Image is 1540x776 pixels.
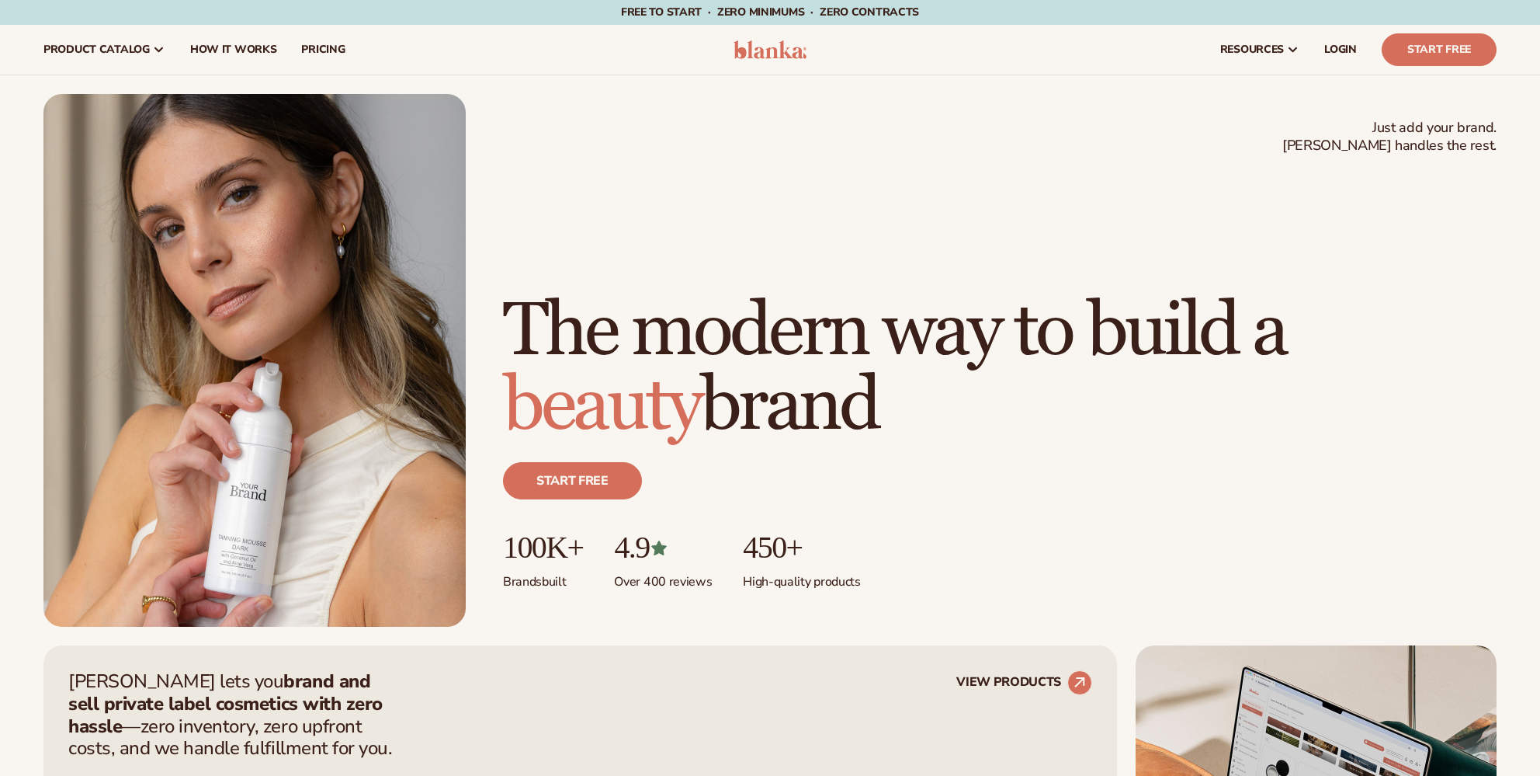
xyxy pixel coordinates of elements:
a: LOGIN [1312,25,1369,75]
h1: The modern way to build a brand [503,294,1497,444]
p: Over 400 reviews [614,565,712,590]
a: pricing [289,25,357,75]
a: Start Free [1382,33,1497,66]
span: How It Works [190,43,277,56]
span: resources [1220,43,1284,56]
span: beauty [503,360,700,451]
a: resources [1208,25,1312,75]
img: logo [734,40,807,59]
a: product catalog [31,25,178,75]
p: 100K+ [503,531,583,565]
span: Free to start · ZERO minimums · ZERO contracts [621,5,919,19]
strong: brand and sell private label cosmetics with zero hassle [68,669,383,739]
a: Start free [503,462,642,499]
p: Brands built [503,565,583,590]
p: High-quality products [743,565,860,590]
p: 4.9 [614,531,712,565]
span: LOGIN [1324,43,1357,56]
p: [PERSON_NAME] lets you —zero inventory, zero upfront costs, and we handle fulfillment for you. [68,670,402,760]
a: How It Works [178,25,290,75]
span: Just add your brand. [PERSON_NAME] handles the rest. [1282,119,1497,155]
a: VIEW PRODUCTS [956,670,1092,695]
img: Female holding tanning mousse. [43,94,466,627]
span: product catalog [43,43,150,56]
span: pricing [301,43,345,56]
p: 450+ [743,531,860,565]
